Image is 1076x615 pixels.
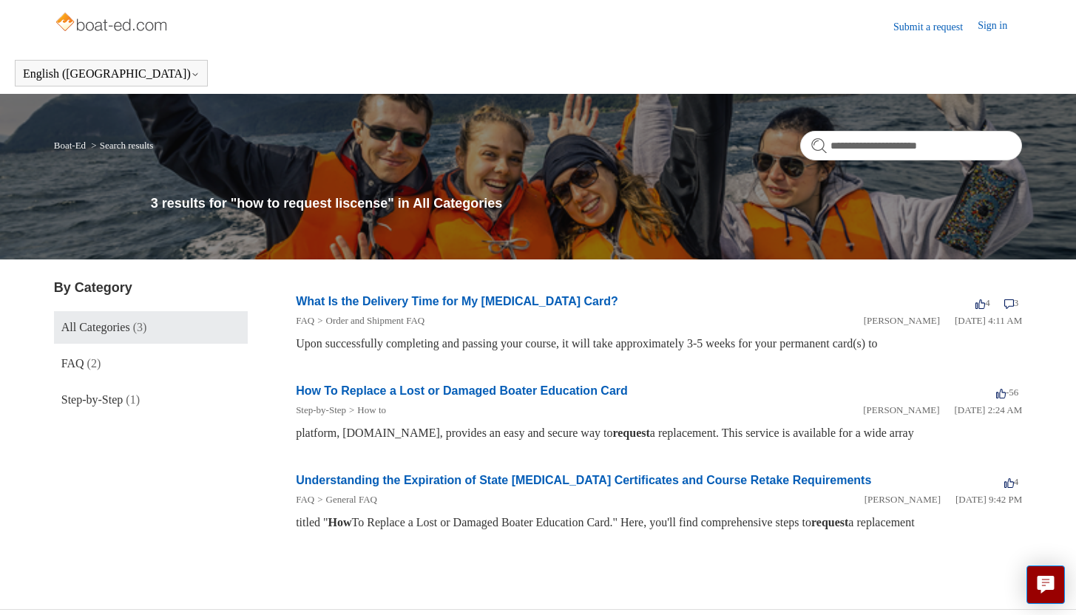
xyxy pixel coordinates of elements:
[811,516,848,529] em: request
[975,297,990,308] span: 4
[61,321,130,333] span: All Categories
[314,492,377,507] li: General FAQ
[54,9,172,38] img: Boat-Ed Help Center home page
[996,387,1018,398] span: -56
[296,404,346,415] a: Step-by-Step
[328,516,352,529] em: How
[126,393,140,406] span: (1)
[296,295,618,307] a: What Is the Delivery Time for My [MEDICAL_DATA] Card?
[296,403,346,418] li: Step-by-Step
[1004,476,1019,487] span: 4
[955,315,1022,326] time: 03/14/2022, 04:11
[54,140,89,151] li: Boat-Ed
[296,424,1022,442] div: platform, [DOMAIN_NAME], provides an easy and secure way to a replacement. This service is availa...
[54,384,248,416] a: Step-by-Step (1)
[54,311,248,344] a: All Categories (3)
[296,514,1022,531] div: titled " To Replace a Lost or Damaged Boater Education Card." Here, you'll find comprehensive ste...
[296,384,628,397] a: How To Replace a Lost or Damaged Boater Education Card
[54,347,248,380] a: FAQ (2)
[296,313,314,328] li: FAQ
[296,494,314,505] a: FAQ
[88,140,153,151] li: Search results
[955,494,1022,505] time: 03/16/2022, 21:42
[296,315,314,326] a: FAQ
[1004,297,1019,308] span: 3
[955,404,1023,415] time: 03/11/2022, 02:24
[133,321,147,333] span: (3)
[296,335,1022,353] div: Upon successfully completing and passing your course, it will take approximately 3-5 weeks for yo...
[54,278,248,298] h3: By Category
[61,357,84,370] span: FAQ
[87,357,101,370] span: (2)
[800,131,1022,160] input: Search
[61,393,123,406] span: Step-by-Step
[296,474,871,486] a: Understanding the Expiration of State [MEDICAL_DATA] Certificates and Course Retake Requirements
[314,313,424,328] li: Order and Shipment FAQ
[612,427,649,439] em: request
[346,403,386,418] li: How to
[23,67,200,81] button: English ([GEOGRAPHIC_DATA])
[1026,565,1065,604] button: Live chat
[326,315,425,326] a: Order and Shipment FAQ
[863,403,939,418] li: [PERSON_NAME]
[357,404,386,415] a: How to
[151,194,1023,214] h1: 3 results for "how to request liscense" in All Categories
[326,494,377,505] a: General FAQ
[864,313,940,328] li: [PERSON_NAME]
[54,140,86,151] a: Boat-Ed
[864,492,941,507] li: [PERSON_NAME]
[296,492,314,507] li: FAQ
[893,19,978,35] a: Submit a request
[978,18,1022,35] a: Sign in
